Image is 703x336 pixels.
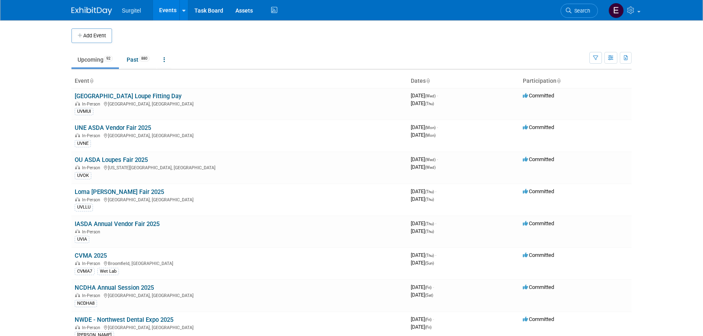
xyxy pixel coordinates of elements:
a: Loma [PERSON_NAME] Fair 2025 [75,188,164,196]
span: Committed [523,284,554,290]
span: In-Person [82,165,103,170]
span: (Thu) [425,229,434,234]
a: [GEOGRAPHIC_DATA] Loupe Fitting Day [75,93,181,100]
img: In-Person Event [75,293,80,297]
span: Surgitel [122,7,141,14]
span: [DATE] [411,324,431,330]
span: Committed [523,188,554,194]
span: - [433,316,434,322]
div: [GEOGRAPHIC_DATA], [GEOGRAPHIC_DATA] [75,196,404,202]
th: Event [71,74,408,88]
span: In-Person [82,229,103,235]
span: (Sat) [425,293,433,297]
img: In-Person Event [75,325,80,329]
span: 880 [139,56,150,62]
span: - [433,284,434,290]
button: Add Event [71,28,112,43]
div: [GEOGRAPHIC_DATA], [GEOGRAPHIC_DATA] [75,324,404,330]
div: [GEOGRAPHIC_DATA], [GEOGRAPHIC_DATA] [75,292,404,298]
div: UVNE [75,140,91,147]
a: NWDE - Northwest Dental Expo 2025 [75,316,173,323]
span: [DATE] [411,292,433,298]
span: (Sun) [425,261,434,265]
span: (Fri) [425,285,431,290]
span: (Thu) [425,190,434,194]
span: [DATE] [411,196,434,202]
span: (Mon) [425,125,436,130]
span: (Fri) [425,317,431,322]
div: NCDHA8 [75,300,97,307]
span: Committed [523,316,554,322]
img: In-Person Event [75,101,80,106]
img: In-Person Event [75,261,80,265]
img: ExhibitDay [71,7,112,15]
div: UVMUI [75,108,93,115]
a: Sort by Participation Type [556,78,561,84]
span: (Thu) [425,101,434,106]
span: (Wed) [425,94,436,98]
th: Participation [520,74,632,88]
div: Broomfield, [GEOGRAPHIC_DATA] [75,260,404,266]
span: - [437,124,438,130]
a: OU ASDA Loupes Fair 2025 [75,156,148,164]
span: [DATE] [411,260,434,266]
span: [DATE] [411,124,438,130]
span: (Mon) [425,133,436,138]
span: (Thu) [425,253,434,258]
div: CVMA7 [75,268,95,275]
span: [DATE] [411,220,436,226]
div: [US_STATE][GEOGRAPHIC_DATA], [GEOGRAPHIC_DATA] [75,164,404,170]
a: Search [561,4,598,18]
span: In-Person [82,261,103,266]
th: Dates [408,74,520,88]
span: Committed [523,156,554,162]
span: Search [571,8,590,14]
span: [DATE] [411,284,434,290]
a: Sort by Start Date [426,78,430,84]
img: In-Person Event [75,229,80,233]
a: UNE ASDA Vendor Fair 2025 [75,124,151,131]
span: [DATE] [411,156,438,162]
span: Committed [523,252,554,258]
span: - [435,252,436,258]
div: [GEOGRAPHIC_DATA], [GEOGRAPHIC_DATA] [75,100,404,107]
img: In-Person Event [75,197,80,201]
span: - [437,93,438,99]
a: CVMA 2025 [75,252,107,259]
span: [DATE] [411,252,436,258]
span: In-Person [82,133,103,138]
a: NCDHA Annual Session 2025 [75,284,154,291]
span: 92 [104,56,113,62]
span: In-Person [82,197,103,202]
a: IASDA Annual Vendor Fair 2025 [75,220,160,228]
span: [DATE] [411,100,434,106]
a: Past880 [121,52,156,67]
span: (Wed) [425,157,436,162]
img: In-Person Event [75,165,80,169]
span: In-Person [82,325,103,330]
span: (Wed) [425,165,436,170]
span: [DATE] [411,316,434,322]
div: UVLLU [75,204,93,211]
span: (Thu) [425,222,434,226]
span: [DATE] [411,132,436,138]
span: In-Person [82,293,103,298]
span: - [435,220,436,226]
span: - [435,188,436,194]
span: Committed [523,220,554,226]
span: Committed [523,124,554,130]
div: Wet Lab [97,268,119,275]
span: [DATE] [411,188,436,194]
span: (Thu) [425,197,434,202]
img: Event Coordinator [608,3,624,18]
span: [DATE] [411,228,434,234]
span: [DATE] [411,93,438,99]
span: Committed [523,93,554,99]
div: UVOK [75,172,91,179]
img: In-Person Event [75,133,80,137]
span: In-Person [82,101,103,107]
span: (Fri) [425,325,431,330]
span: - [437,156,438,162]
a: Upcoming92 [71,52,119,67]
a: Sort by Event Name [89,78,93,84]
